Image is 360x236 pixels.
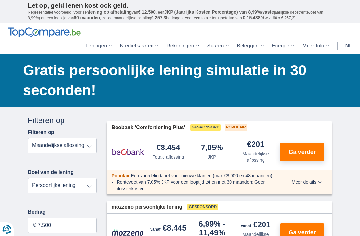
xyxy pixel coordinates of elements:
a: Meer Info [298,38,333,54]
p: Let op, geld lenen kost ook geld. [28,2,332,9]
span: Populair [225,124,247,131]
a: Rekeningen [163,38,203,54]
a: Leningen [82,38,116,54]
span: vaste [262,9,274,15]
span: mozzeno persoonlijke lening [112,203,183,211]
button: Meer details [287,180,327,185]
img: product.pl.alt Mozzeno [112,229,144,236]
span: Beobank 'Comfortlening Plus' [112,124,185,131]
a: nl [342,38,356,54]
img: TopCompare [8,27,81,38]
span: € [33,221,36,229]
label: Filteren op [28,129,54,135]
span: Gesponsord [190,124,221,131]
span: 60 maanden [74,15,100,20]
a: Sparen [203,38,233,54]
div: Filteren op [28,115,97,126]
li: Rentevoet van 7,05% JKP voor een looptijd tot en met 30 maanden; Geen dossierkosten [117,179,278,192]
span: € 15.438 [243,15,261,20]
div: €8.445 [150,224,186,233]
span: € 12.500 [138,9,156,15]
h1: Gratis persoonlijke lening simulatie in 30 seconden! [23,60,332,100]
div: Totale aflossing [153,154,184,160]
div: €8.454 [156,144,180,152]
span: Meer details [292,180,322,184]
div: €201 [241,221,270,230]
span: Gesponsord [187,204,218,210]
p: Representatief voorbeeld: Voor een van , een ( jaarlijkse debetrentevoet van 8,99%) en een loopti... [28,9,332,21]
span: Populair [112,173,130,178]
div: : [107,172,283,179]
span: lening op afbetaling [89,9,132,15]
span: Ga verder [289,230,316,235]
a: Beleggen [233,38,268,54]
label: Doel van de lening [28,169,73,175]
img: product.pl.alt Beobank [112,144,144,160]
span: € 257,3 [151,15,166,20]
div: Maandelijkse aflossing [236,150,275,163]
div: €201 [247,140,264,149]
button: Ga verder [280,143,324,161]
a: Energie [268,38,298,54]
div: JKP [208,154,216,160]
a: Kredietkaarten [116,38,163,54]
div: 7,05% [201,144,223,152]
span: JKP (Jaarlijks Kosten Percentage) van 8,99% [164,9,261,15]
span: Ga verder [289,149,316,155]
label: Bedrag [28,209,97,215]
span: Een voordelig tarief voor nieuwe klanten (max €8.000 en 48 maanden) [131,173,272,178]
